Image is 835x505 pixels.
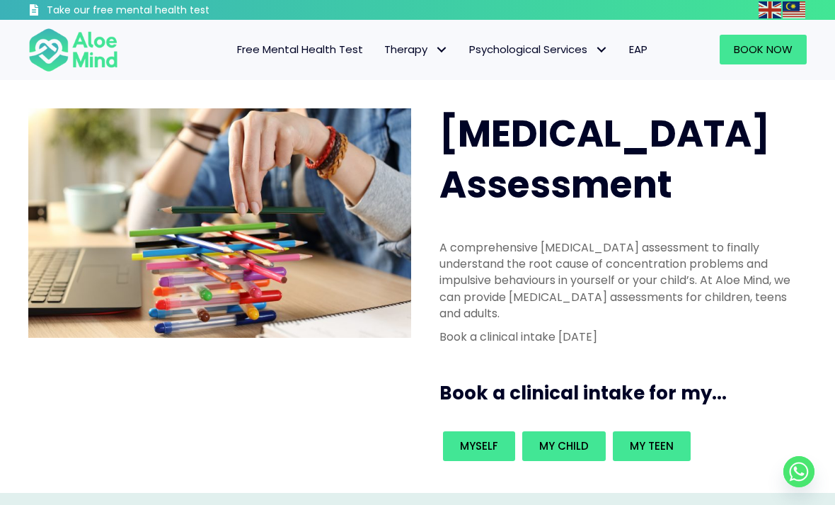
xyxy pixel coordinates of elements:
[226,35,374,64] a: Free Mental Health Test
[439,239,798,322] p: A comprehensive [MEDICAL_DATA] assessment to finally understand the root cause of concentration p...
[28,4,271,20] a: Take our free mental health test
[783,456,814,487] a: Whatsapp
[443,431,515,461] a: Myself
[374,35,459,64] a: TherapyTherapy: submenu
[439,380,812,406] h3: Book a clinical intake for my...
[460,438,498,453] span: Myself
[237,42,363,57] span: Free Mental Health Test
[439,108,770,211] span: [MEDICAL_DATA] Assessment
[759,1,781,18] img: en
[629,42,647,57] span: EAP
[384,42,448,57] span: Therapy
[630,438,674,453] span: My teen
[759,1,783,18] a: English
[469,42,608,57] span: Psychological Services
[720,35,807,64] a: Book Now
[783,1,807,18] a: Malay
[734,42,793,57] span: Book Now
[783,1,805,18] img: ms
[591,40,611,60] span: Psychological Services: submenu
[28,27,118,72] img: Aloe mind Logo
[459,35,618,64] a: Psychological ServicesPsychological Services: submenu
[522,431,606,461] a: My child
[439,428,798,465] div: Book an intake for my...
[47,4,271,18] h3: Take our free mental health test
[28,108,411,339] img: ADHD photo
[618,35,658,64] a: EAP
[431,40,451,60] span: Therapy: submenu
[439,329,798,345] p: Book a clinical intake [DATE]
[132,35,658,64] nav: Menu
[613,431,691,461] a: My teen
[539,438,589,453] span: My child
